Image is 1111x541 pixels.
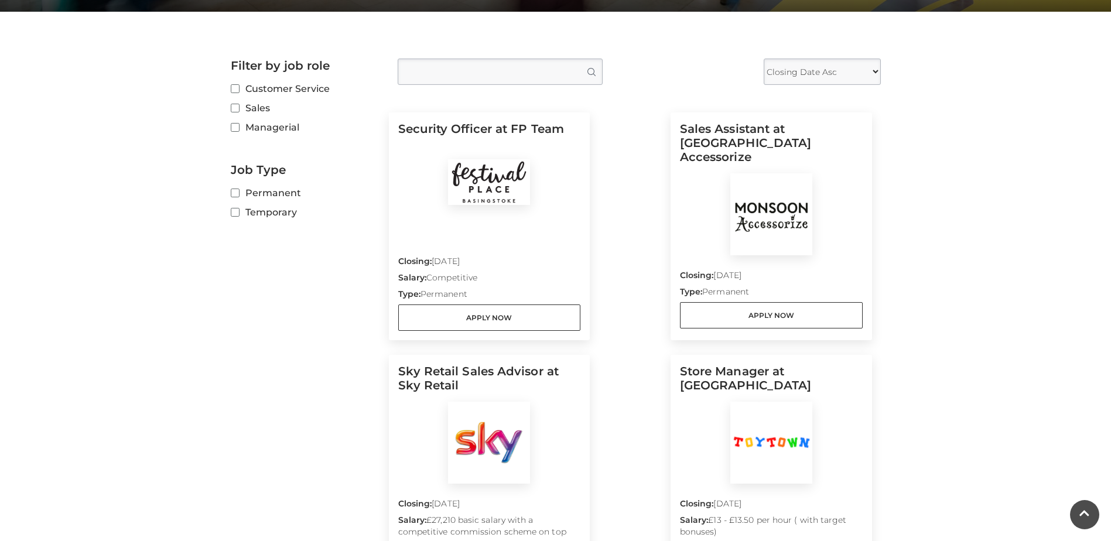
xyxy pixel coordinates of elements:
[398,498,432,509] strong: Closing:
[398,515,427,525] strong: Salary:
[680,302,863,328] a: Apply Now
[680,515,709,525] strong: Salary:
[680,270,714,280] strong: Closing:
[231,205,380,220] label: Temporary
[231,120,380,135] label: Managerial
[398,288,581,304] p: Permanent
[680,364,863,402] h5: Store Manager at [GEOGRAPHIC_DATA]
[680,122,863,173] h5: Sales Assistant at [GEOGRAPHIC_DATA] Accessorize
[231,101,380,115] label: Sales
[398,122,581,159] h5: Security Officer at FP Team
[680,498,863,514] p: [DATE]
[730,173,812,255] img: Monsoon
[398,364,581,402] h5: Sky Retail Sales Advisor at Sky Retail
[231,59,380,73] h2: Filter by job role
[448,159,530,205] img: Festival Place
[231,81,380,96] label: Customer Service
[398,498,581,514] p: [DATE]
[680,286,702,297] strong: Type:
[398,272,581,288] p: Competitive
[680,286,863,302] p: Permanent
[398,255,581,272] p: [DATE]
[398,289,421,299] strong: Type:
[398,272,427,283] strong: Salary:
[231,163,380,177] h2: Job Type
[680,498,714,509] strong: Closing:
[398,304,581,331] a: Apply Now
[680,269,863,286] p: [DATE]
[398,256,432,266] strong: Closing:
[448,402,530,484] img: Sky Retail
[730,402,812,484] img: Toy Town
[231,186,380,200] label: Permanent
